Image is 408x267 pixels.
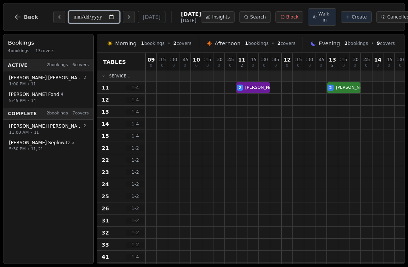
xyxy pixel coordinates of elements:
[138,11,165,23] button: [DATE]
[83,123,86,130] span: 2
[126,230,144,236] span: 1 - 2
[215,40,240,47] span: Afternoon
[377,64,379,68] span: 0
[102,96,109,103] span: 12
[46,62,68,68] span: 2 bookings
[295,57,302,62] span: : 15
[30,130,32,135] span: •
[277,40,295,46] span: covers
[297,64,299,68] span: 0
[126,205,144,211] span: 1 - 2
[241,64,243,68] span: 2
[123,11,135,23] button: Next day
[102,181,109,188] span: 24
[345,41,348,46] span: 2
[126,181,144,187] span: 1 - 2
[115,40,137,47] span: Morning
[83,75,86,81] span: 2
[218,64,220,68] span: 0
[161,64,163,68] span: 0
[150,64,152,68] span: 0
[363,57,370,62] span: : 45
[126,157,144,163] span: 1 - 2
[141,40,164,46] span: bookings
[5,120,92,138] button: [PERSON_NAME] [PERSON_NAME]211:00 AM•11
[245,41,248,46] span: 1
[8,110,37,116] span: Complete
[181,18,201,24] span: [DATE]
[147,57,155,62] span: 09
[329,57,336,62] span: 13
[173,41,176,46] span: 2
[27,98,29,103] span: •
[329,85,332,91] span: 2
[9,91,59,97] span: [PERSON_NAME] Fond
[9,81,26,87] span: 1:00 PM
[126,193,144,199] span: 1 - 2
[336,85,406,91] span: [PERSON_NAME] [PERSON_NAME]
[399,64,401,68] span: 0
[377,41,380,46] span: 9
[172,64,175,68] span: 0
[9,146,26,152] span: 5:30 PM
[102,120,109,128] span: 14
[27,146,29,152] span: •
[102,229,109,236] span: 32
[24,14,38,20] span: Back
[9,97,26,104] span: 5:45 PM
[184,64,186,68] span: 0
[306,57,313,62] span: : 30
[341,11,372,23] button: Create
[212,14,230,20] span: Insights
[371,40,374,46] span: •
[27,81,29,87] span: •
[102,205,109,212] span: 26
[5,137,92,155] button: [PERSON_NAME] Seplowitz55:30 PM•11, 21
[126,121,144,127] span: 1 - 4
[397,57,404,62] span: : 30
[351,57,359,62] span: : 30
[229,64,231,68] span: 0
[102,84,109,91] span: 11
[102,156,109,164] span: 22
[73,110,89,117] span: 7 covers
[277,41,280,46] span: 2
[227,57,234,62] span: : 45
[181,57,189,62] span: : 45
[126,145,144,151] span: 1 - 2
[283,57,291,62] span: 12
[102,193,109,200] span: 25
[31,146,43,152] span: 11, 21
[317,57,325,62] span: : 45
[8,8,44,26] button: Back
[250,14,266,20] span: Search
[159,57,166,62] span: : 15
[318,11,331,23] span: Walk-in
[168,40,170,46] span: •
[126,242,144,248] span: 1 - 2
[102,253,109,261] span: 41
[193,57,200,62] span: 10
[319,40,340,47] span: Evening
[345,40,368,46] span: bookings
[102,132,109,140] span: 15
[354,64,356,68] span: 0
[340,57,347,62] span: : 15
[195,64,198,68] span: 0
[126,85,144,91] span: 1 - 4
[61,91,63,98] span: 4
[9,129,29,136] span: 11:00 AM
[126,254,144,260] span: 1 - 4
[9,140,70,146] span: [PERSON_NAME] Seplowitz
[204,57,211,62] span: : 15
[261,57,268,62] span: : 30
[274,64,277,68] span: 0
[102,168,109,176] span: 23
[31,98,36,103] span: 14
[8,62,28,68] span: Active
[141,41,144,46] span: 1
[238,57,245,62] span: 11
[352,14,367,20] span: Create
[9,123,82,129] span: [PERSON_NAME] [PERSON_NAME]
[36,48,54,54] span: 13 covers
